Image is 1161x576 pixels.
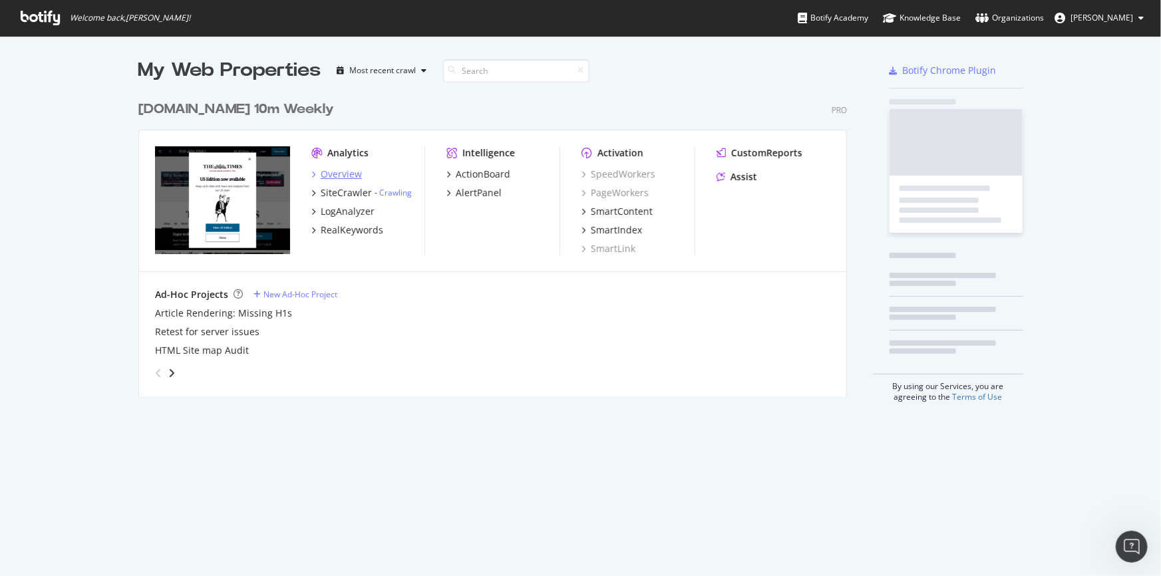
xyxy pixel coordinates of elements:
div: SmartIndex [591,223,642,237]
a: [DOMAIN_NAME] 10m Weekly [138,100,339,119]
a: SmartContent [581,205,653,218]
button: Most recent crawl [332,60,432,81]
div: angle-right [167,366,176,380]
a: Crawling [379,187,412,198]
div: SiteCrawler [321,186,372,200]
div: Overview [321,168,362,181]
div: ActionBoard [456,168,510,181]
a: SiteCrawler- Crawling [311,186,412,200]
button: [PERSON_NAME] [1044,7,1154,29]
div: Ad-Hoc Projects [155,288,228,301]
a: Overview [311,168,362,181]
a: HTML Site map Audit [155,344,249,357]
a: Assist [717,170,757,184]
a: SmartIndex [581,223,642,237]
input: Search [443,59,589,82]
div: SmartContent [591,205,653,218]
div: By using our Services, you are agreeing to the [873,374,1023,402]
div: Knowledge Base [883,11,961,25]
iframe: Intercom live chat [1116,531,1148,563]
a: RealKeywords [311,223,383,237]
div: Pro [832,104,847,116]
div: Botify Chrome Plugin [903,64,997,77]
div: Organizations [975,11,1044,25]
a: Retest for server issues [155,325,259,339]
div: My Web Properties [138,57,321,84]
div: CustomReports [731,146,802,160]
a: SmartLink [581,242,635,255]
div: [DOMAIN_NAME] 10m Weekly [138,100,334,119]
div: RealKeywords [321,223,383,237]
div: Botify Academy [798,11,868,25]
img: www.TheTimes.co.uk [155,146,290,254]
div: - [375,187,412,198]
a: Botify Chrome Plugin [890,64,997,77]
div: New Ad-Hoc Project [263,289,337,300]
span: Karina Kumykova [1071,12,1133,23]
a: New Ad-Hoc Project [253,289,337,300]
div: LogAnalyzer [321,205,375,218]
a: Article Rendering: Missing H1s [155,307,292,320]
span: Welcome back, [PERSON_NAME] ! [70,13,190,23]
div: Intelligence [462,146,515,160]
a: Terms of Use [952,391,1002,402]
div: Analytics [327,146,369,160]
div: Assist [731,170,757,184]
a: AlertPanel [446,186,502,200]
a: SpeedWorkers [581,168,655,181]
div: Most recent crawl [350,67,416,74]
div: grid [138,84,858,396]
div: Activation [597,146,643,160]
div: angle-left [150,362,167,384]
div: AlertPanel [456,186,502,200]
a: CustomReports [717,146,802,160]
a: PageWorkers [581,186,649,200]
a: LogAnalyzer [311,205,375,218]
a: ActionBoard [446,168,510,181]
